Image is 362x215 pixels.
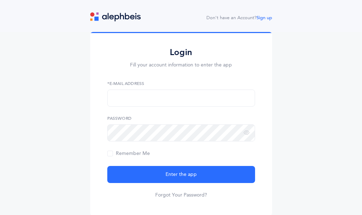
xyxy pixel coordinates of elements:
span: Remember Me [107,151,150,156]
img: logo.svg [90,12,141,21]
span: Enter the app [166,171,197,178]
h2: Login [107,47,255,58]
button: Enter the app [107,166,255,183]
a: Forgot Your Password? [155,192,207,199]
div: Don't have an Account? [206,15,272,22]
p: Fill your account information to enter the app [107,61,255,69]
a: Sign up [256,15,272,20]
label: Password [107,115,255,122]
label: *E-Mail Address [107,80,255,87]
